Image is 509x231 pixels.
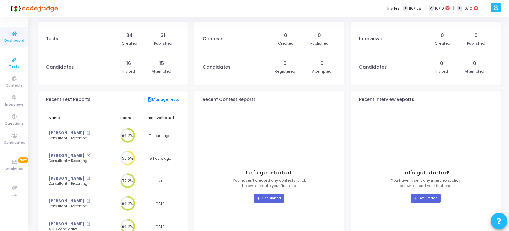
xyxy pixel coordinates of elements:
span: Analytics [6,166,23,172]
span: C [429,6,433,11]
span: 10/10 [463,6,472,11]
a: Get Started [254,194,284,203]
span: | [425,5,426,12]
span: I [457,6,462,11]
div: 0 [473,60,476,67]
h3: Tests [46,36,58,42]
div: Consultant - Reporting [49,159,100,164]
img: logo [8,2,58,15]
h3: Recent Test Reports [46,97,90,102]
mat-icon: open_in_new [86,199,90,203]
a: [PERSON_NAME] [49,130,84,136]
h3: Candidates [46,65,74,70]
div: Created [435,41,450,46]
p: You haven’t sent any interviews, click below to send your first one. [391,178,460,189]
a: Get Started [411,194,440,203]
mat-icon: open_in_new [86,131,90,135]
td: 11 hours ago [140,124,179,147]
h3: Interviews [359,36,382,42]
th: Last Evaluated [140,111,179,124]
div: 31 [161,32,165,39]
mat-icon: open_in_new [86,154,90,158]
a: [PERSON_NAME] [49,198,84,204]
mat-icon: open_in_new [86,177,90,180]
th: Name [46,111,111,124]
div: Published [154,41,172,46]
a: [PERSON_NAME] [49,176,84,181]
a: [PERSON_NAME] [49,221,84,227]
div: 15 [159,60,164,67]
span: Candidates [4,140,25,146]
div: 16 [126,60,131,67]
div: Invited [122,69,135,74]
span: FAQ [11,192,18,198]
div: 0 [284,32,287,39]
h3: Recent Interview Reports [359,97,414,102]
a: [PERSON_NAME] [49,153,84,159]
label: Invites: [387,6,401,11]
div: Consultant - Reporting [49,204,100,209]
h3: Contests [203,36,223,42]
h3: Candidates [203,65,230,70]
span: Interviews [5,102,24,108]
div: 34 [126,32,133,39]
div: 0 [440,60,443,67]
td: 15 hours ago [140,147,179,170]
div: Attempted [152,69,171,74]
div: 0 [474,32,478,39]
mat-icon: description [147,97,152,103]
span: T [403,6,408,11]
div: Attempted [465,69,484,74]
div: Consultant - Reporting [49,136,100,141]
span: Dashboard [4,38,24,44]
div: 0 [318,32,321,39]
h4: Let's get started! [402,170,449,176]
div: 0 [320,60,324,67]
div: Published [467,41,485,46]
a: Manage Tests [147,97,179,103]
div: 0 [441,32,444,39]
td: [DATE] [140,192,179,215]
p: You haven’t created any contests, click below to create your first one. [233,178,306,189]
div: Published [310,41,329,46]
h3: Recent Contest Reports [203,97,255,102]
span: | [453,5,454,12]
div: Registered [275,69,295,74]
th: Score [111,111,140,124]
span: Contests [6,83,23,89]
div: Invited [435,69,448,74]
mat-icon: open_in_new [86,222,90,226]
span: Tests [9,64,19,70]
td: [DATE] [140,170,179,193]
span: New [18,157,28,163]
h3: Candidates [359,65,387,70]
div: Created [278,41,294,46]
div: Created [122,41,137,46]
span: Questions [5,121,24,127]
h4: Let's get started! [246,170,293,176]
span: 116/128 [409,6,421,11]
div: 0 [283,60,287,67]
div: Attempted [312,69,332,74]
span: 10/10 [435,6,444,11]
div: Consultant - Reporting [49,181,100,186]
